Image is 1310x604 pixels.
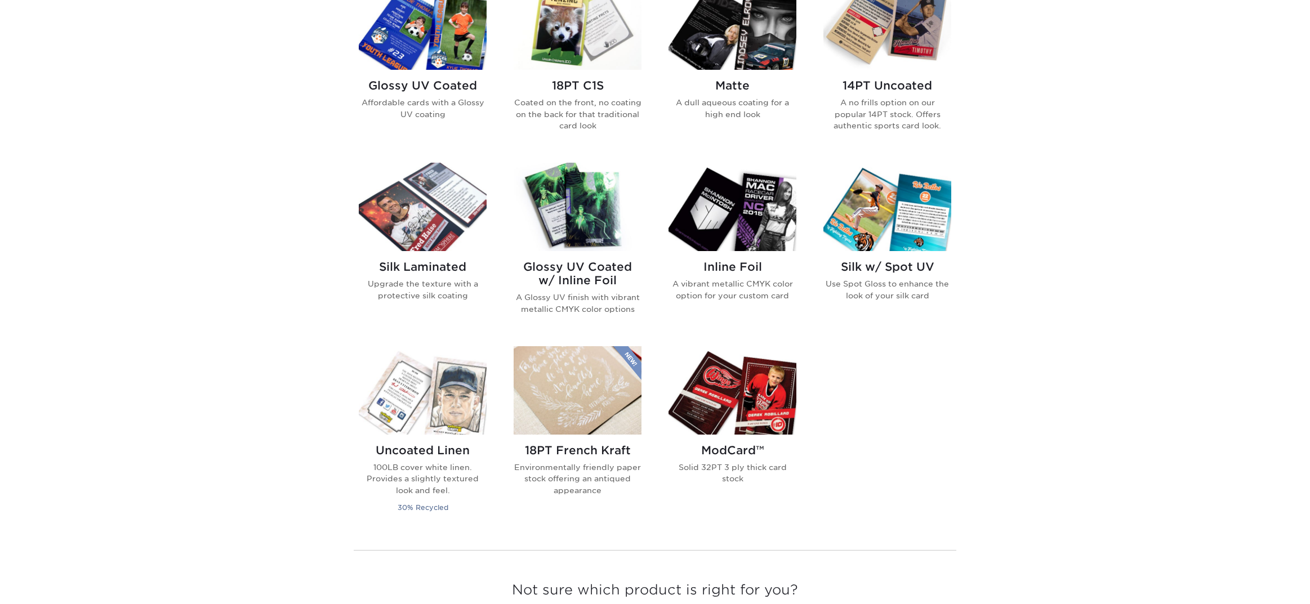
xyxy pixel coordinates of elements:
p: A vibrant metallic CMYK color option for your custom card [669,278,796,301]
p: Upgrade the texture with a protective silk coating [359,278,487,301]
p: Use Spot Gloss to enhance the look of your silk card [823,278,951,301]
p: A Glossy UV finish with vibrant metallic CMYK color options [514,292,641,315]
a: 18PT French Kraft Trading Cards 18PT French Kraft Environmentally friendly paper stock offering a... [514,346,641,527]
h2: Uncoated Linen [359,444,487,457]
h2: Matte [669,79,796,92]
h2: 14PT Uncoated [823,79,951,92]
h2: ModCard™ [669,444,796,457]
img: ModCard™ Trading Cards [669,346,796,435]
h2: Silk Laminated [359,260,487,274]
p: Coated on the front, no coating on the back for that traditional card look [514,97,641,131]
p: Solid 32PT 3 ply thick card stock [669,462,796,485]
img: 18PT French Kraft Trading Cards [514,346,641,435]
img: Silk w/ Spot UV Trading Cards [823,163,951,251]
a: Silk w/ Spot UV Trading Cards Silk w/ Spot UV Use Spot Gloss to enhance the look of your silk card [823,163,951,333]
img: New Product [613,346,641,380]
p: Environmentally friendly paper stock offering an antiqued appearance [514,462,641,496]
h2: 18PT C1S [514,79,641,92]
h2: Glossy UV Coated w/ Inline Foil [514,260,641,287]
p: 100LB cover white linen. Provides a slightly textured look and feel. [359,462,487,496]
h2: Glossy UV Coated [359,79,487,92]
img: Uncoated Linen Trading Cards [359,346,487,435]
h2: Inline Foil [669,260,796,274]
h2: Silk w/ Spot UV [823,260,951,274]
small: 30% Recycled [398,503,448,512]
img: Inline Foil Trading Cards [669,163,796,251]
h2: 18PT French Kraft [514,444,641,457]
p: Affordable cards with a Glossy UV coating [359,97,487,120]
a: ModCard™ Trading Cards ModCard™ Solid 32PT 3 ply thick card stock [669,346,796,527]
a: Silk Laminated Trading Cards Silk Laminated Upgrade the texture with a protective silk coating [359,163,487,333]
img: Glossy UV Coated w/ Inline Foil Trading Cards [514,163,641,251]
img: Silk Laminated Trading Cards [359,163,487,251]
a: Glossy UV Coated w/ Inline Foil Trading Cards Glossy UV Coated w/ Inline Foil A Glossy UV finish ... [514,163,641,333]
a: Inline Foil Trading Cards Inline Foil A vibrant metallic CMYK color option for your custom card [669,163,796,333]
p: A no frills option on our popular 14PT stock. Offers authentic sports card look. [823,97,951,131]
p: A dull aqueous coating for a high end look [669,97,796,120]
a: Uncoated Linen Trading Cards Uncoated Linen 100LB cover white linen. Provides a slightly textured... [359,346,487,527]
